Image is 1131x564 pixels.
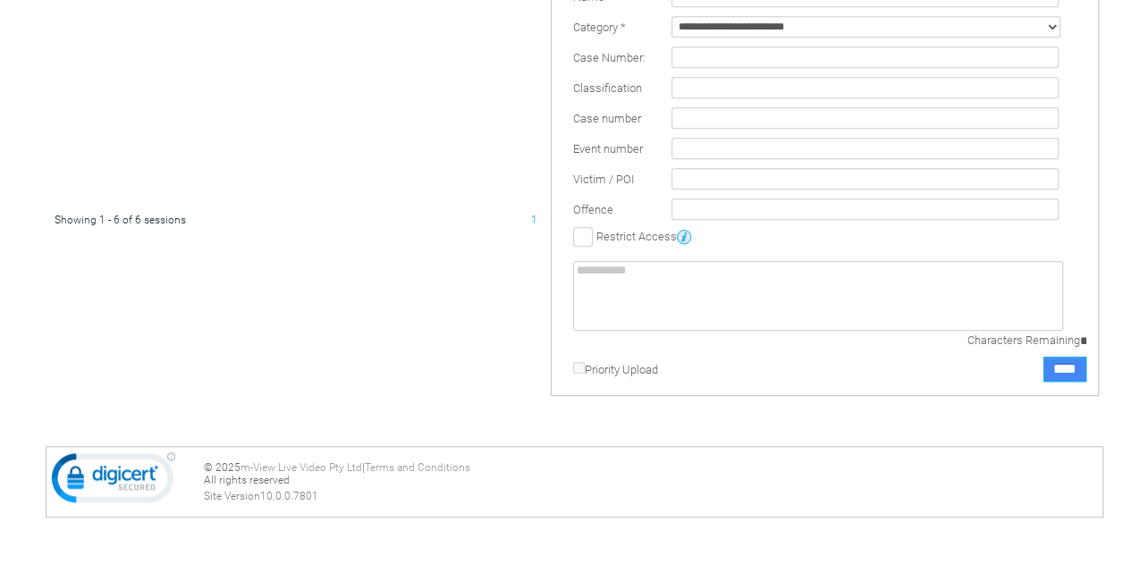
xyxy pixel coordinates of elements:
span: Classification [573,81,642,95]
div: © 2025 | All rights reserved [204,461,1098,502]
span: Case number [573,112,641,125]
span: Case Number: [573,51,646,64]
a: Terms and Conditions [365,461,470,474]
td: Restrict Access [569,224,1091,248]
span: Victim / POI [573,173,634,186]
label: Priority Upload [585,363,658,376]
span: 1 [531,214,537,226]
span: Showing 1 - 6 of 6 sessions [55,214,186,226]
span: 10.0.0.7801 [260,490,318,502]
img: DigiCert Secured Site Seal [51,451,176,512]
div: Characters Remaining [855,333,1086,348]
a: m-View Live Video Pty Ltd [241,461,362,474]
div: Site Version [204,490,1098,502]
label: Category * [573,21,626,34]
span: Offence [573,203,613,216]
span: Event number [573,142,643,156]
